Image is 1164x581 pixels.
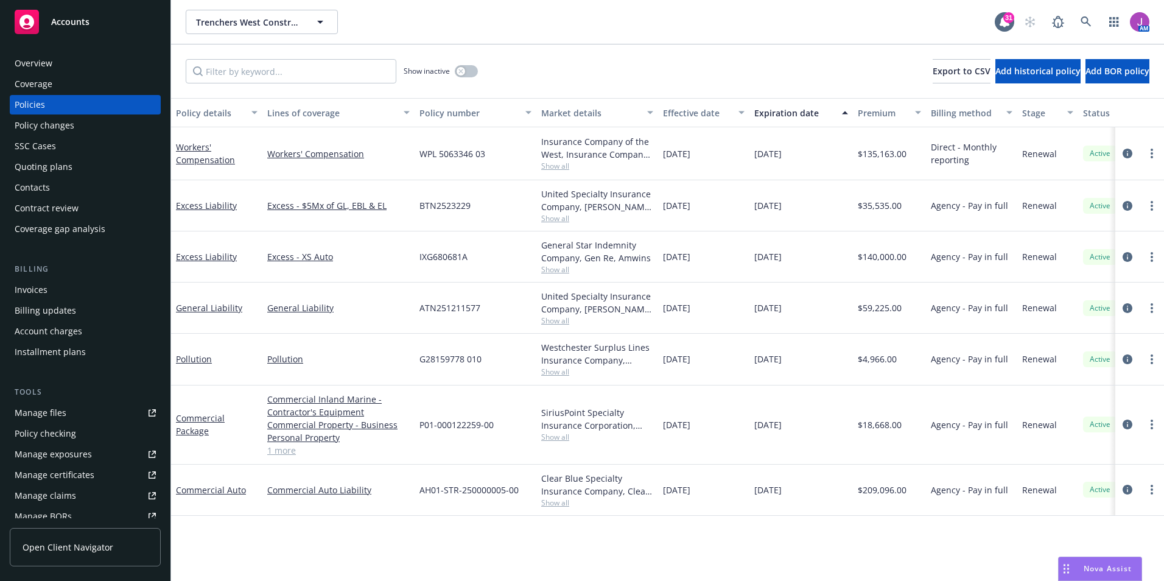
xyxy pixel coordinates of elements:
[541,188,653,213] div: United Specialty Insurance Company, [PERSON_NAME] Insurance, Amwins
[663,418,690,431] span: [DATE]
[10,157,161,177] a: Quoting plans
[663,199,690,212] span: [DATE]
[931,301,1008,314] span: Agency - Pay in full
[1102,10,1126,34] a: Switch app
[1120,352,1135,367] a: circleInformation
[10,507,161,526] a: Manage BORs
[541,161,653,171] span: Show all
[15,486,76,505] div: Manage claims
[1017,98,1078,127] button: Stage
[663,301,690,314] span: [DATE]
[1022,107,1060,119] div: Stage
[15,507,72,526] div: Manage BORs
[10,424,161,443] a: Policy checking
[1022,250,1057,263] span: Renewal
[15,465,94,485] div: Manage certificates
[267,250,410,263] a: Excess - XS Auto
[1085,59,1149,83] button: Add BOR policy
[419,353,482,365] span: G28159778 010
[10,116,161,135] a: Policy changes
[267,353,410,365] a: Pollution
[995,59,1081,83] button: Add historical policy
[995,65,1081,77] span: Add historical policy
[536,98,658,127] button: Market details
[1120,250,1135,264] a: circleInformation
[176,251,237,262] a: Excess Liability
[663,147,690,160] span: [DATE]
[754,147,782,160] span: [DATE]
[10,280,161,300] a: Invoices
[663,484,690,496] span: [DATE]
[1145,482,1159,497] a: more
[419,107,518,119] div: Policy number
[419,199,471,212] span: BTN2523229
[1120,301,1135,315] a: circleInformation
[754,418,782,431] span: [DATE]
[176,484,246,496] a: Commercial Auto
[858,107,908,119] div: Premium
[1145,250,1159,264] a: more
[1145,417,1159,432] a: more
[754,301,782,314] span: [DATE]
[15,178,50,197] div: Contacts
[262,98,415,127] button: Lines of coverage
[663,107,731,119] div: Effective date
[749,98,853,127] button: Expiration date
[931,199,1008,212] span: Agency - Pay in full
[541,315,653,326] span: Show all
[15,157,72,177] div: Quoting plans
[415,98,536,127] button: Policy number
[754,484,782,496] span: [DATE]
[1022,418,1057,431] span: Renewal
[419,147,485,160] span: WPL 5063346 03
[931,107,999,119] div: Billing method
[1085,65,1149,77] span: Add BOR policy
[1084,563,1132,574] span: Nova Assist
[933,65,990,77] span: Export to CSV
[176,200,237,211] a: Excess Liability
[754,353,782,365] span: [DATE]
[1022,353,1057,365] span: Renewal
[1088,354,1112,365] span: Active
[10,445,161,464] a: Manage exposures
[419,301,480,314] span: ATN251211577
[15,424,76,443] div: Policy checking
[176,302,242,314] a: General Liability
[186,59,396,83] input: Filter by keyword...
[658,98,749,127] button: Effective date
[267,199,410,212] a: Excess - $5Mx of GL, EBL & EL
[1120,482,1135,497] a: circleInformation
[931,353,1008,365] span: Agency - Pay in full
[10,403,161,423] a: Manage files
[15,74,52,94] div: Coverage
[931,418,1008,431] span: Agency - Pay in full
[1088,200,1112,211] span: Active
[10,74,161,94] a: Coverage
[10,263,161,275] div: Billing
[23,541,113,554] span: Open Client Navigator
[1130,12,1149,32] img: photo
[858,301,902,314] span: $59,225.00
[419,418,494,431] span: P01-000122259-00
[1088,303,1112,314] span: Active
[1120,146,1135,161] a: circleInformation
[754,199,782,212] span: [DATE]
[1145,301,1159,315] a: more
[171,98,262,127] button: Policy details
[1022,199,1057,212] span: Renewal
[186,10,338,34] button: Trenchers West Construction Co., Inc.
[1022,484,1057,496] span: Renewal
[541,135,653,161] div: Insurance Company of the West, Insurance Company of the West (ICW)
[10,199,161,218] a: Contract review
[1083,107,1157,119] div: Status
[267,301,410,314] a: General Liability
[1074,10,1098,34] a: Search
[858,418,902,431] span: $18,668.00
[15,301,76,320] div: Billing updates
[1145,146,1159,161] a: more
[1058,557,1142,581] button: Nova Assist
[931,484,1008,496] span: Agency - Pay in full
[15,219,105,239] div: Coverage gap analysis
[754,107,835,119] div: Expiration date
[1046,10,1070,34] a: Report a Bug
